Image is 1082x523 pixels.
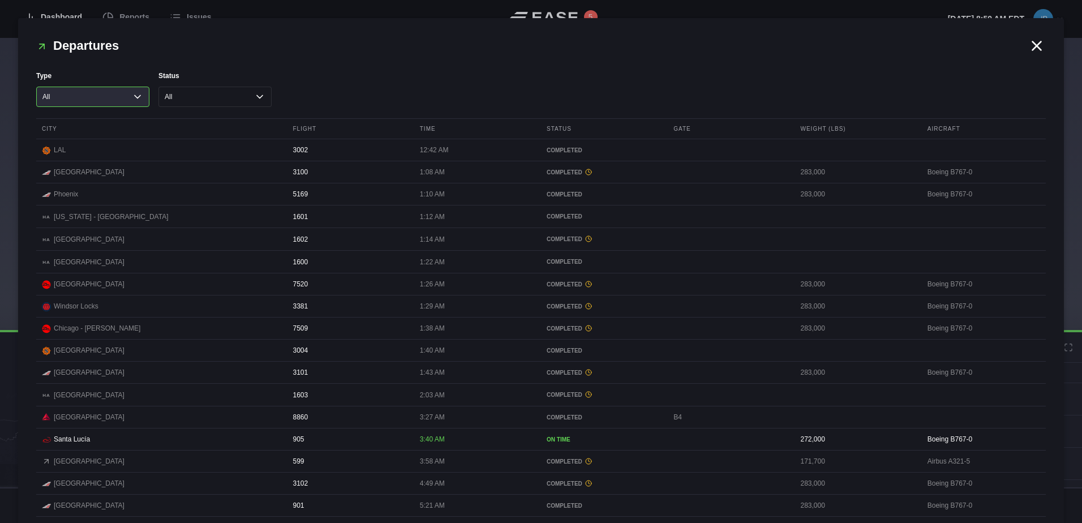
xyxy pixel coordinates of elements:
[54,189,78,199] span: Phoenix
[287,495,411,516] div: 901
[801,190,825,198] span: 283,000
[287,451,411,472] div: 599
[547,479,659,488] div: COMPLETED
[287,161,411,183] div: 3100
[54,301,98,311] span: Windsor Locks
[547,190,659,199] div: COMPLETED
[42,391,51,400] span: HA
[928,190,972,198] span: Boeing B767-0
[420,213,445,221] span: 1:12 AM
[801,368,825,376] span: 283,000
[547,302,659,311] div: COMPLETED
[287,362,411,383] div: 3101
[287,295,411,317] div: 3381
[801,501,825,509] span: 283,000
[420,346,445,354] span: 1:40 AM
[287,473,411,494] div: 3102
[928,435,972,443] span: Boeing B767-0
[928,501,972,509] span: Boeing B767-0
[54,456,124,466] span: [GEOGRAPHIC_DATA]
[547,391,659,399] div: COMPLETED
[547,235,659,243] div: COMPLETED
[801,302,825,310] span: 283,000
[801,280,825,288] span: 283,000
[54,390,124,400] span: [GEOGRAPHIC_DATA]
[54,500,124,511] span: [GEOGRAPHIC_DATA]
[42,258,51,267] span: HA
[922,119,1046,139] div: Aircraft
[928,280,972,288] span: Boeing B767-0
[928,457,970,465] span: Airbus A321-5
[36,36,1028,55] h2: Departures
[795,119,919,139] div: Weight (lbs)
[287,183,411,205] div: 5169
[547,413,659,422] div: COMPLETED
[928,302,972,310] span: Boeing B767-0
[928,479,972,487] span: Boeing B767-0
[54,345,124,355] span: [GEOGRAPHIC_DATA]
[547,457,659,466] div: COMPLETED
[547,324,659,333] div: COMPLETED
[547,258,659,266] div: COMPLETED
[928,168,972,176] span: Boeing B767-0
[287,406,411,428] div: 8860
[287,428,411,450] div: 905
[801,479,825,487] span: 283,000
[287,273,411,295] div: 7520
[420,479,445,487] span: 4:49 AM
[420,302,445,310] span: 1:29 AM
[801,435,825,443] span: 272,000
[547,368,659,377] div: COMPLETED
[801,168,825,176] span: 283,000
[547,168,659,177] div: COMPLETED
[420,391,445,399] span: 2:03 AM
[420,258,445,266] span: 1:22 AM
[42,213,51,222] span: HA
[36,71,149,81] label: Type
[54,323,140,333] span: Chicago - [PERSON_NAME]
[420,146,449,154] span: 12:42 AM
[414,119,538,139] div: Time
[287,318,411,339] div: 7509
[420,413,445,421] span: 3:27 AM
[547,212,659,221] div: COMPLETED
[287,119,411,139] div: Flight
[668,119,792,139] div: Gate
[420,435,445,443] span: 3:40 AM
[54,167,124,177] span: [GEOGRAPHIC_DATA]
[54,257,124,267] span: [GEOGRAPHIC_DATA]
[547,346,659,355] div: COMPLETED
[287,206,411,228] div: 1601
[673,413,682,421] span: B4
[420,501,445,509] span: 5:21 AM
[54,279,124,289] span: [GEOGRAPHIC_DATA]
[547,146,659,155] div: COMPLETED
[547,280,659,289] div: COMPLETED
[42,145,279,155] div: LAL
[420,324,445,332] span: 1:38 AM
[287,340,411,361] div: 3004
[54,412,124,422] span: [GEOGRAPHIC_DATA]
[54,367,124,378] span: [GEOGRAPHIC_DATA]
[928,368,972,376] span: Boeing B767-0
[801,324,825,332] span: 283,000
[420,168,445,176] span: 1:08 AM
[54,212,168,222] span: [US_STATE] - [GEOGRAPHIC_DATA]
[54,234,124,245] span: [GEOGRAPHIC_DATA]
[287,229,411,250] div: 1602
[541,119,665,139] div: Status
[420,235,445,243] span: 1:14 AM
[54,434,90,444] span: Santa Lucía
[420,368,445,376] span: 1:43 AM
[420,280,445,288] span: 1:26 AM
[42,235,51,245] span: HA
[54,478,124,488] span: [GEOGRAPHIC_DATA]
[547,501,659,510] div: COMPLETED
[287,251,411,273] div: 1600
[158,71,272,81] label: Status
[287,139,411,161] div: 3002
[928,324,972,332] span: Boeing B767-0
[547,435,659,444] div: ON TIME
[287,384,411,406] div: 1603
[36,119,285,139] div: City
